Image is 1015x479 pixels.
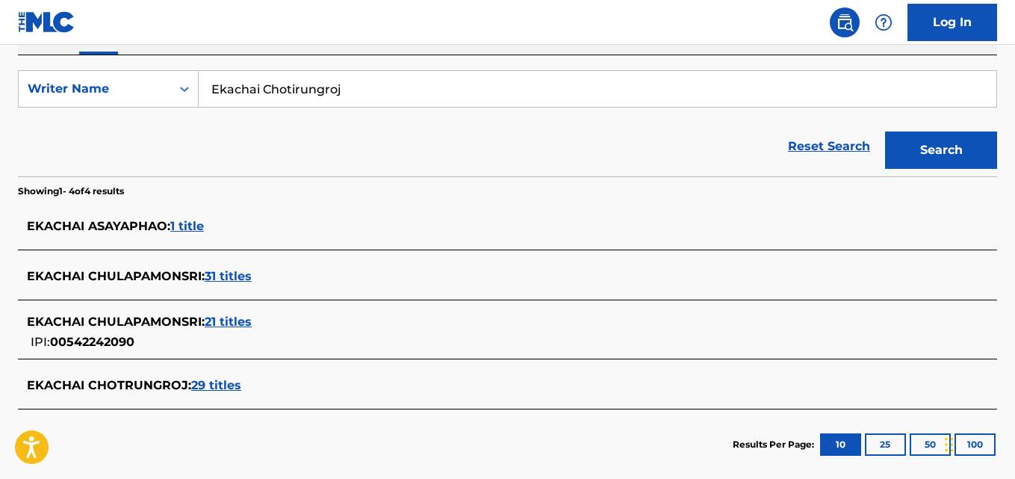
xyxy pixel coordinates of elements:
span: 31 titles [205,269,252,283]
a: Log In [907,4,997,41]
img: MLC Logo [18,11,75,33]
button: 25 [865,433,906,456]
div: Drag [945,422,954,467]
form: Search Form [18,70,997,176]
span: EKACHAI CHULAPAMONSRI : [27,315,205,329]
button: 50 [910,433,951,456]
img: search [836,13,854,31]
span: 29 titles [191,378,241,392]
span: 00542242090 [50,335,134,349]
a: Public Search [830,7,860,37]
span: IPI: [31,335,50,349]
span: EKACHAI ASAYAPHAO : [27,219,170,233]
span: EKACHAI CHOTRUNGROJ : [27,378,191,392]
a: Reset Search [780,130,878,163]
span: 21 titles [205,315,252,329]
img: help [875,13,893,31]
iframe: Chat Widget [940,407,1015,479]
button: Search [885,132,997,169]
p: Results Per Page: [733,438,818,451]
div: Help [869,7,898,37]
button: 10 [820,433,861,456]
div: Writer Name [28,80,162,98]
span: EKACHAI CHULAPAMONSRI : [27,269,205,283]
p: Showing 1 - 4 of 4 results [18,185,124,198]
span: 1 title [170,219,204,233]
